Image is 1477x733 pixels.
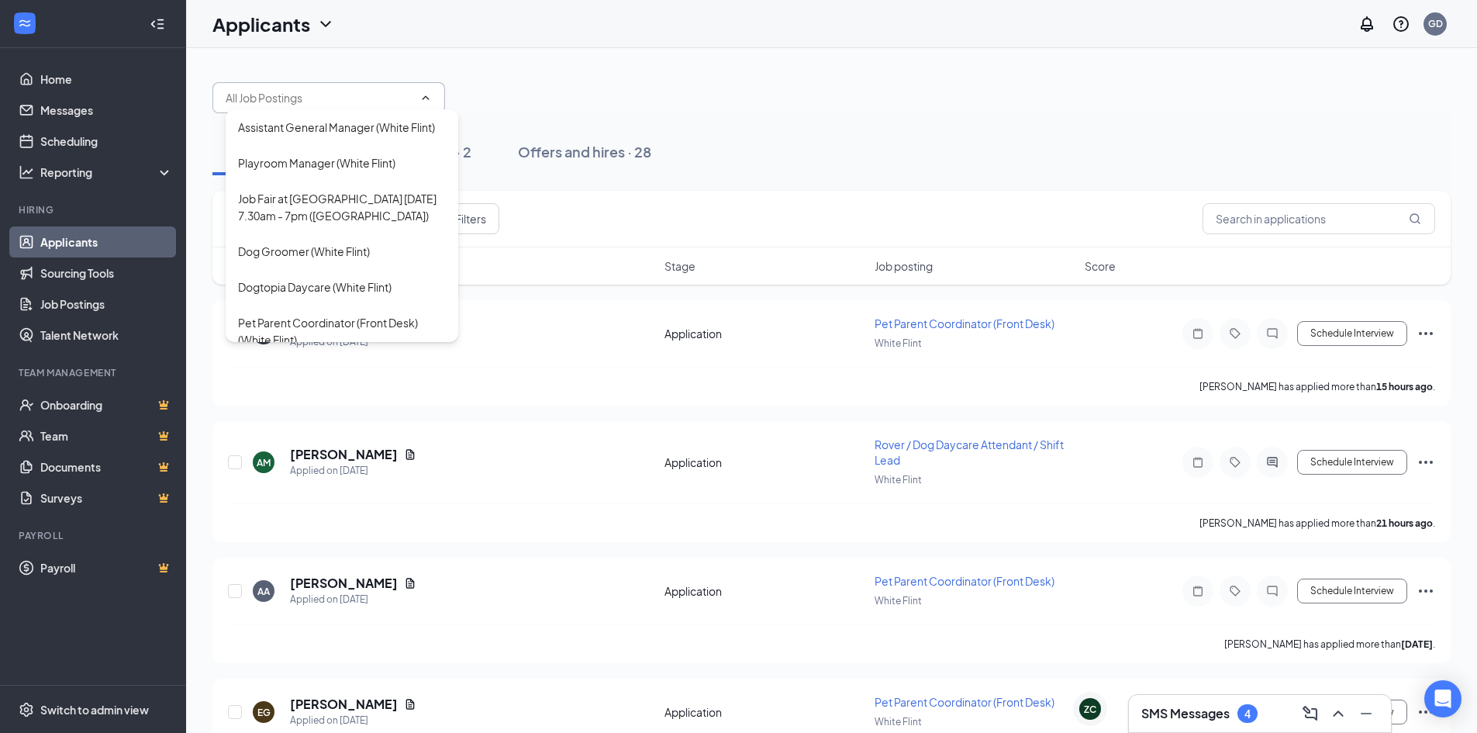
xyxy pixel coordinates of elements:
h3: SMS Messages [1141,705,1230,722]
h5: [PERSON_NAME] [290,696,398,713]
b: 15 hours ago [1376,381,1433,392]
svg: ActiveChat [1263,456,1282,468]
svg: Settings [19,702,34,717]
b: 21 hours ago [1376,517,1433,529]
div: Application [664,704,865,720]
svg: QuestionInfo [1392,15,1410,33]
a: SurveysCrown [40,482,173,513]
svg: Ellipses [1417,582,1435,600]
div: Reporting [40,164,174,180]
a: Sourcing Tools [40,258,173,289]
svg: Tag [1226,456,1244,468]
svg: Tag [1226,585,1244,597]
div: 4 [1244,707,1251,721]
button: ComposeMessage [1298,701,1323,726]
div: Applied on [DATE] [290,463,416,479]
a: Scheduling [40,126,173,157]
span: Score [1085,258,1116,274]
input: All Job Postings [226,89,413,106]
button: Schedule Interview [1297,450,1407,475]
div: Offers and hires · 28 [518,142,651,161]
svg: Minimize [1357,704,1375,723]
div: Application [664,455,865,470]
div: Assistant General Manager (White Flint) [238,119,435,136]
button: Filter Filters [420,203,499,234]
p: [PERSON_NAME] has applied more than . [1224,638,1435,651]
svg: ComposeMessage [1301,704,1320,723]
button: Minimize [1354,701,1379,726]
div: Applied on [DATE] [290,592,416,607]
a: Talent Network [40,320,173,351]
span: Stage [664,258,695,274]
a: TeamCrown [40,420,173,451]
svg: ChatInactive [1263,327,1282,340]
a: DocumentsCrown [40,451,173,482]
a: Job Postings [40,289,173,320]
svg: Notifications [1358,15,1376,33]
button: Schedule Interview [1297,579,1407,603]
button: ChevronUp [1326,701,1351,726]
b: [DATE] [1401,638,1433,650]
div: Switch to admin view [40,702,149,717]
div: AA [257,585,270,598]
span: Pet Parent Coordinator (Front Desk) [875,316,1054,330]
h1: Applicants [212,11,310,37]
svg: ChevronDown [316,15,335,33]
span: White Flint [875,474,922,486]
span: Pet Parent Coordinator (Front Desk) [875,574,1054,588]
input: Search in applications [1203,203,1435,234]
svg: Tag [1226,327,1244,340]
div: Open Intercom Messenger [1424,680,1461,717]
svg: Note [1189,327,1207,340]
svg: Ellipses [1417,324,1435,343]
div: Application [664,326,865,341]
span: White Flint [875,595,922,607]
div: ZC [1084,703,1096,716]
svg: Document [404,577,416,590]
svg: Ellipses [1417,703,1435,721]
svg: Ellipses [1417,453,1435,472]
span: Job posting [875,258,933,274]
div: AM [257,456,271,469]
div: Hiring [19,203,170,216]
div: Application [664,583,865,599]
div: Playroom Manager (White Flint) [238,154,395,171]
span: Rover / Dog Daycare Attendant / Shift Lead [875,437,1064,467]
h5: [PERSON_NAME] [290,575,398,592]
p: [PERSON_NAME] has applied more than . [1199,517,1435,530]
p: [PERSON_NAME] has applied more than . [1199,380,1435,393]
div: Pet Parent Coordinator (Front Desk) (White Flint) [238,314,446,348]
a: OnboardingCrown [40,389,173,420]
div: GD [1428,17,1443,30]
a: PayrollCrown [40,552,173,583]
svg: Document [404,448,416,461]
svg: Analysis [19,164,34,180]
svg: Document [404,698,416,711]
a: Applicants [40,226,173,258]
div: EG [257,706,271,719]
a: Messages [40,95,173,126]
svg: ChevronUp [1329,704,1348,723]
svg: ChevronUp [419,92,432,104]
span: White Flint [875,716,922,728]
div: Dogtopia Daycare (White Flint) [238,278,392,296]
svg: ChatInactive [1263,585,1282,597]
div: Job Fair at [GEOGRAPHIC_DATA] [DATE] 7.30am - 7pm ([GEOGRAPHIC_DATA]) [238,190,446,224]
svg: Collapse [150,16,165,32]
svg: MagnifyingGlass [1409,213,1421,225]
div: Dog Groomer (White Flint) [238,243,370,260]
div: Payroll [19,529,170,542]
span: White Flint [875,337,922,349]
div: Team Management [19,366,170,379]
svg: WorkstreamLogo [17,16,33,31]
span: Pet Parent Coordinator (Front Desk) [875,695,1054,709]
a: Home [40,64,173,95]
svg: Note [1189,456,1207,468]
h5: [PERSON_NAME] [290,446,398,463]
svg: Note [1189,585,1207,597]
div: Applied on [DATE] [290,713,416,728]
button: Schedule Interview [1297,321,1407,346]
